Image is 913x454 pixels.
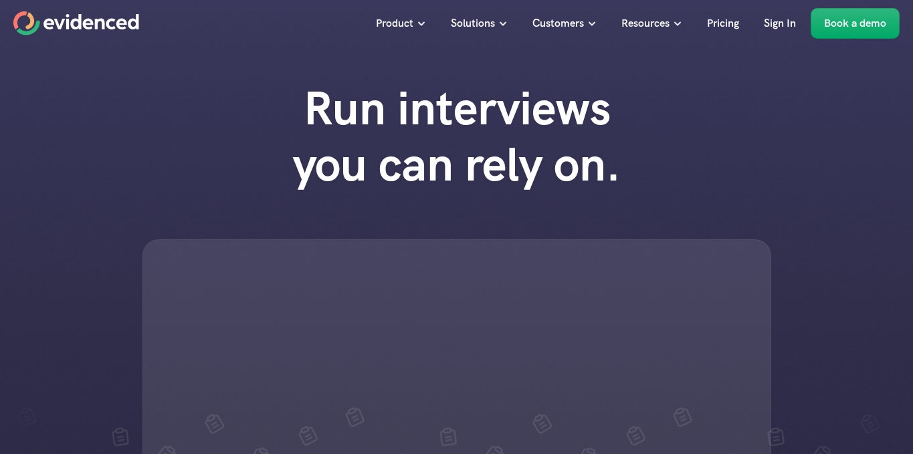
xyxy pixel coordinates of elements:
p: Customers [532,15,584,32]
a: Sign In [754,8,806,39]
h1: Run interviews you can rely on. [266,80,647,193]
p: Product [376,15,413,32]
p: Pricing [707,15,739,32]
a: Home [13,11,139,35]
p: Solutions [451,15,495,32]
a: Pricing [697,8,749,39]
a: Book a demo [811,8,900,39]
p: Sign In [764,15,796,32]
p: Book a demo [824,15,886,32]
p: Resources [621,15,670,32]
